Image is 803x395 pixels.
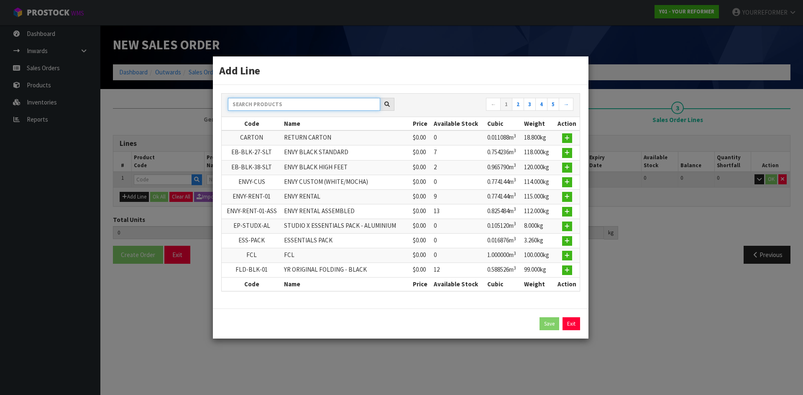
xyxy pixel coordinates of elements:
[432,117,485,130] th: Available Stock
[535,98,547,111] a: 4
[432,278,485,291] th: Available Stock
[514,206,516,212] sup: 3
[559,98,573,111] a: →
[411,117,432,130] th: Price
[219,63,582,78] h3: Add Line
[411,175,432,189] td: $0.00
[514,177,516,183] sup: 3
[222,204,282,219] td: ENVY-RENT-01-ASS
[222,175,282,189] td: ENVY-CUS
[222,117,282,130] th: Code
[522,160,555,175] td: 120.000kg
[524,98,536,111] a: 3
[522,189,555,204] td: 115.000kg
[547,98,559,111] a: 5
[411,263,432,278] td: $0.00
[432,160,485,175] td: 2
[282,204,411,219] td: ENVY RENTAL ASSEMBLED
[222,234,282,248] td: ESS-PACK
[282,263,411,278] td: YR ORIGINAL FOLDING - BLACK
[282,130,411,145] td: RETURN CARTON
[522,234,555,248] td: 3.260kg
[222,219,282,234] td: EP-STUDX-AL
[411,189,432,204] td: $0.00
[282,145,411,160] td: ENVY BLACK STANDARD
[486,98,501,111] a: ←
[411,204,432,219] td: $0.00
[514,265,516,271] sup: 3
[522,130,555,145] td: 18.800kg
[432,234,485,248] td: 0
[222,145,282,160] td: EB-BLK-27-SLT
[222,248,282,263] td: FCL
[411,160,432,175] td: $0.00
[522,204,555,219] td: 112.000kg
[522,219,555,234] td: 8.000kg
[554,278,580,291] th: Action
[228,98,380,111] input: Search products
[514,250,516,256] sup: 3
[500,98,512,111] a: 1
[485,278,522,291] th: Cubic
[282,175,411,189] td: ENVY CUSTOM (WHITE/MOCHA)
[432,145,485,160] td: 7
[411,234,432,248] td: $0.00
[432,263,485,278] td: 12
[514,133,516,139] sup: 3
[485,145,522,160] td: 0.754236m
[485,234,522,248] td: 0.016876m
[407,98,573,112] nav: Page navigation
[282,189,411,204] td: ENVY RENTAL
[432,189,485,204] td: 9
[485,130,522,145] td: 0.011088m
[554,117,580,130] th: Action
[485,175,522,189] td: 0.774144m
[432,130,485,145] td: 0
[512,98,524,111] a: 2
[514,191,516,197] sup: 3
[432,248,485,263] td: 0
[411,248,432,263] td: $0.00
[282,278,411,291] th: Name
[522,248,555,263] td: 100.000kg
[514,221,516,227] sup: 3
[222,278,282,291] th: Code
[522,263,555,278] td: 99.000kg
[485,263,522,278] td: 0.588526m
[411,145,432,160] td: $0.00
[514,162,516,168] sup: 3
[522,278,555,291] th: Weight
[282,234,411,248] td: ESSENTIALS PACK
[432,219,485,234] td: 0
[282,219,411,234] td: STUDIO X ESSENTIALS PACK - ALUMINIUM
[485,248,522,263] td: 1.000000m
[485,117,522,130] th: Cubic
[222,189,282,204] td: ENVY-RENT-01
[411,278,432,291] th: Price
[282,117,411,130] th: Name
[514,148,516,153] sup: 3
[411,219,432,234] td: $0.00
[514,236,516,242] sup: 3
[411,130,432,145] td: $0.00
[432,204,485,219] td: 13
[485,189,522,204] td: 0.774144m
[522,175,555,189] td: 114.000kg
[222,130,282,145] td: CARTON
[222,160,282,175] td: EB-BLK-38-SLT
[282,160,411,175] td: ENVY BLACK HIGH FEET
[282,248,411,263] td: FCL
[432,175,485,189] td: 0
[522,145,555,160] td: 118.000kg
[485,204,522,219] td: 0.825484m
[485,219,522,234] td: 0.105120m
[222,263,282,278] td: FLD-BLK-01
[522,117,555,130] th: Weight
[540,317,559,331] button: Save
[563,317,580,331] a: Exit
[485,160,522,175] td: 0.965790m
